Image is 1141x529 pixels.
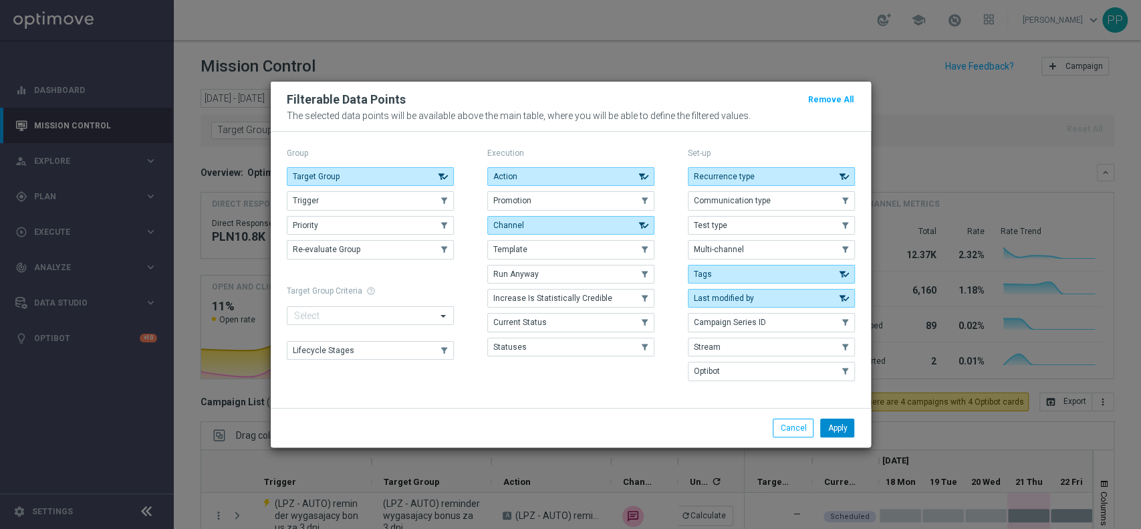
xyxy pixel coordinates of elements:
h2: Filterable Data Points [287,92,406,108]
button: Apply [820,419,854,437]
span: Test type [694,221,727,230]
button: Test type [688,216,855,235]
button: Recurrence type [688,167,855,186]
span: Lifecycle Stages [293,346,354,355]
button: Current Status [487,313,654,332]
button: Tags [688,265,855,284]
span: Re-evaluate Group [293,245,360,254]
h1: Target Group Criteria [287,286,454,296]
span: Optibot [694,366,720,376]
button: Run Anyway [487,265,654,284]
button: Last modified by [688,289,855,308]
button: Target Group [287,167,454,186]
button: Statuses [487,338,654,356]
span: Template [493,245,527,254]
button: Action [487,167,654,186]
p: The selected data points will be available above the main table, where you will be able to define... [287,110,855,121]
span: Current Status [493,318,547,327]
span: Campaign Series ID [694,318,766,327]
button: Re-evaluate Group [287,240,454,259]
button: Multi-channel [688,240,855,259]
span: Run Anyway [493,270,539,279]
span: Statuses [493,342,527,352]
button: Priority [287,216,454,235]
button: Remove All [807,92,855,107]
span: Stream [694,342,721,352]
span: Communication type [694,196,771,205]
button: Campaign Series ID [688,313,855,332]
span: Increase Is Statistically Credible [493,294,612,303]
button: Template [487,240,654,259]
button: Channel [487,216,654,235]
p: Execution [487,148,654,158]
p: Set-up [688,148,855,158]
button: Optibot [688,362,855,381]
button: Increase Is Statistically Credible [487,289,654,308]
p: Group [287,148,454,158]
button: Trigger [287,191,454,210]
button: Cancel [773,419,813,437]
button: Stream [688,338,855,356]
span: Priority [293,221,318,230]
span: Promotion [493,196,531,205]
span: Trigger [293,196,319,205]
span: Target Group [293,172,340,181]
button: Communication type [688,191,855,210]
span: help_outline [366,286,376,296]
span: Recurrence type [694,172,755,181]
span: Multi-channel [694,245,744,254]
span: Action [493,172,517,181]
span: Last modified by [694,294,754,303]
button: Lifecycle Stages [287,341,454,360]
span: Tags [694,270,712,279]
button: Promotion [487,191,654,210]
span: Channel [493,221,524,230]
